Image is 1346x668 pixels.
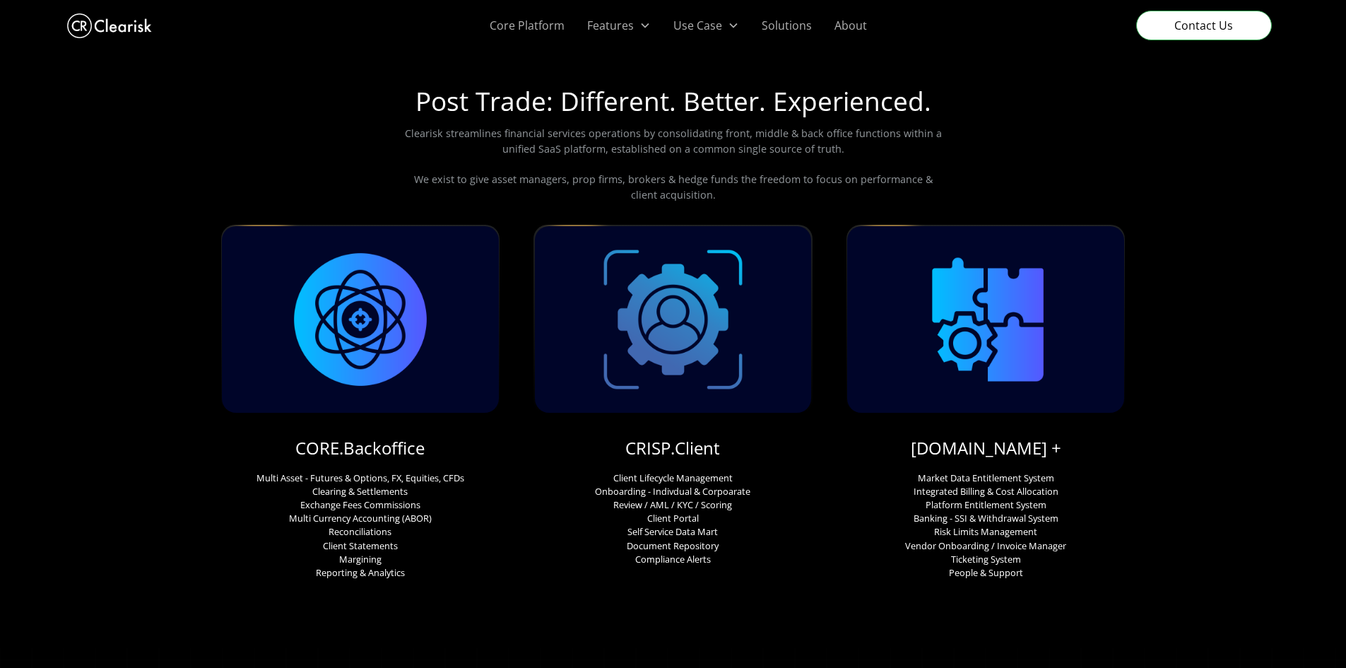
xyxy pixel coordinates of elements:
[911,436,1061,460] a: [DOMAIN_NAME] +
[673,17,722,34] div: Use Case
[587,17,634,34] div: Features
[1136,11,1272,40] a: Contact Us
[402,126,945,202] p: Clearisk streamlines financial services operations by consolidating front, middle & back office f...
[295,436,425,460] a: CORE.Backoffice
[625,436,720,460] a: CRISP.Client
[256,471,464,580] p: Multi Asset - Futures & Options, FX, Equities, CFDs Clearing & Settlements Exchange Fees Commissi...
[415,86,931,126] h1: Post Trade: Different. Better. Experienced.
[905,471,1066,580] p: Market Data Entitlement System Integrated Billing & Cost Allocation Platform Entitlement System B...
[595,471,750,566] p: Client Lifecycle Management Onboarding - Indivdual & Corpoarate Review / AML / KYC / Scoring Clie...
[67,10,152,42] a: home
